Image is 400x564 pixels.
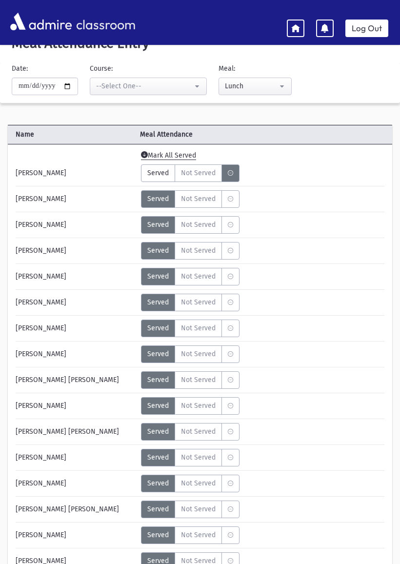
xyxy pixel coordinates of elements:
span: [PERSON_NAME] [16,349,66,359]
span: [PERSON_NAME] [PERSON_NAME] [16,375,119,385]
span: Not Served [181,349,216,359]
span: Served [147,349,169,359]
span: Not Served [181,375,216,385]
span: Mark All Served [141,151,196,160]
span: [PERSON_NAME] [16,478,66,488]
span: [PERSON_NAME] [PERSON_NAME] [16,504,119,514]
div: MeaStatus [141,449,240,466]
span: Served [147,220,169,230]
span: classroom [74,9,136,35]
div: MeaStatus [141,475,240,492]
span: Not Served [181,323,216,333]
span: Served [147,401,169,411]
div: MeaStatus [141,190,240,208]
span: Served [147,271,169,282]
span: Served [147,426,169,437]
span: Not Served [181,504,216,514]
div: MeaStatus [141,268,240,285]
label: Course: [90,63,113,74]
span: Not Served [181,401,216,411]
span: Served [147,245,169,256]
span: Not Served [181,168,216,178]
div: MeaStatus [141,320,240,337]
span: Served [147,504,169,514]
div: --Select One-- [96,81,193,91]
span: [PERSON_NAME] [16,297,66,307]
span: Not Served [181,478,216,488]
span: Not Served [181,271,216,282]
span: Meal Attendance [136,129,360,140]
span: Not Served [181,245,216,256]
button: --Select One-- [90,78,207,95]
div: MeaStatus [141,216,240,234]
span: Name [8,129,136,140]
span: Served [147,323,169,333]
span: Not Served [181,194,216,204]
div: MeaStatus [141,501,240,518]
span: [PERSON_NAME] [16,323,66,333]
span: [PERSON_NAME] [16,168,66,178]
span: Not Served [181,297,216,307]
img: AdmirePro [8,10,74,33]
span: Served [147,297,169,307]
div: Lunch [225,81,278,91]
span: Served [147,530,169,540]
div: MeaStatus [141,242,240,260]
div: MeaStatus [141,526,240,544]
div: MeaStatus [141,345,240,363]
a: Log Out [345,20,388,37]
span: [PERSON_NAME] [16,401,66,411]
label: Meal: [219,63,235,74]
div: MeaStatus [141,423,240,441]
span: [PERSON_NAME] [16,530,66,540]
div: MeaStatus [141,371,240,389]
span: [PERSON_NAME] [16,245,66,256]
span: [PERSON_NAME] [16,194,66,204]
span: [PERSON_NAME] [16,271,66,282]
span: Served [147,478,169,488]
span: Not Served [181,426,216,437]
span: Served [147,452,169,463]
span: [PERSON_NAME] [16,220,66,230]
label: Date: [12,63,28,74]
span: Not Served [181,220,216,230]
button: Lunch [219,78,292,95]
div: MeaStatus [141,294,240,311]
span: Served [147,194,169,204]
span: Served [147,375,169,385]
span: [PERSON_NAME] [PERSON_NAME] [16,426,119,437]
span: [PERSON_NAME] [16,452,66,463]
span: Not Served [181,452,216,463]
span: Served [147,168,169,178]
div: MeaStatus [141,164,240,182]
div: MeaStatus [141,397,240,415]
